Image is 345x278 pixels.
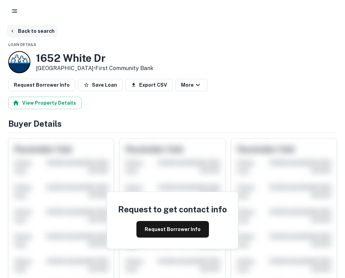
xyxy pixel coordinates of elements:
[125,79,173,91] button: Export CSV
[78,79,123,91] button: Save Loan
[8,79,75,91] button: Request Borrower Info
[136,221,209,238] button: Request Borrower Info
[175,79,208,91] button: More
[8,42,36,47] span: Loan Details
[310,223,345,256] iframe: Chat Widget
[95,65,153,71] a: First Community Bank
[8,97,82,109] button: View Property Details
[8,117,337,130] h4: Buyer Details
[36,64,153,73] p: [GEOGRAPHIC_DATA] •
[36,52,153,64] h3: 1652 White Dr
[118,203,227,215] h4: Request to get contact info
[7,25,57,37] button: Back to search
